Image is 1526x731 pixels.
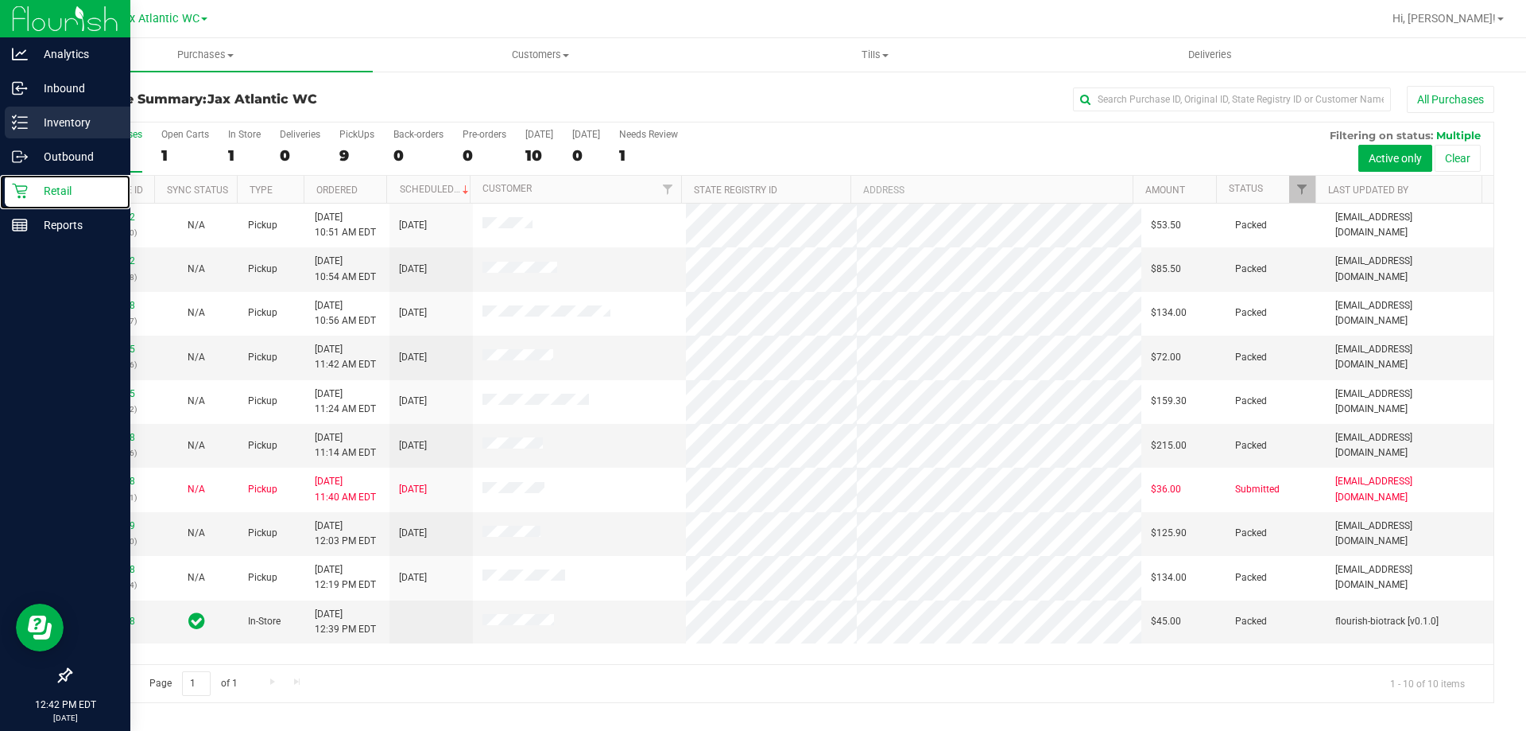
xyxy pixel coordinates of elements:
[91,564,135,575] a: 11984008
[463,129,506,140] div: Pre-orders
[1335,298,1484,329] span: [EMAIL_ADDRESS][DOMAIN_NAME]
[91,520,135,531] a: 11983889
[1235,350,1267,365] span: Packed
[1151,482,1181,497] span: $36.00
[28,113,123,132] p: Inventory
[316,185,358,196] a: Ordered
[315,210,376,240] span: [DATE] 10:51 AM EDT
[708,48,1041,62] span: Tills
[1335,614,1439,629] span: flourish-biotrack [v0.1.0]
[315,254,376,284] span: [DATE] 10:54 AM EDT
[248,482,277,497] span: Pickup
[1392,12,1496,25] span: Hi, [PERSON_NAME]!
[1151,218,1181,233] span: $53.50
[482,183,532,194] a: Customer
[1289,176,1315,203] a: Filter
[188,570,205,585] button: N/A
[315,342,376,372] span: [DATE] 11:42 AM EDT
[91,476,135,487] a: 11983738
[188,307,205,318] span: Not Applicable
[12,183,28,199] inline-svg: Retail
[248,438,277,453] span: Pickup
[188,482,205,497] button: N/A
[1435,145,1481,172] button: Clear
[1151,262,1181,277] span: $85.50
[136,671,250,696] span: Page of 1
[188,218,205,233] button: N/A
[463,146,506,165] div: 0
[1073,87,1391,111] input: Search Purchase ID, Original ID, State Registry ID or Customer Name...
[28,79,123,98] p: Inbound
[248,218,277,233] span: Pickup
[1151,438,1187,453] span: $215.00
[91,388,135,399] a: 11983365
[374,48,707,62] span: Customers
[1377,671,1478,695] span: 1 - 10 of 10 items
[28,45,123,64] p: Analytics
[1167,48,1253,62] span: Deliveries
[161,146,209,165] div: 1
[1151,305,1187,321] span: $134.00
[1151,350,1181,365] span: $72.00
[188,438,205,453] button: N/A
[250,185,273,196] a: Type
[1335,474,1484,504] span: [EMAIL_ADDRESS][DOMAIN_NAME]
[91,616,135,627] a: 11984198
[339,146,374,165] div: 9
[655,176,681,203] a: Filter
[694,185,777,196] a: State Registry ID
[315,474,376,504] span: [DATE] 11:40 AM EDT
[161,129,209,140] div: Open Carts
[1407,86,1494,113] button: All Purchases
[188,440,205,451] span: Not Applicable
[1335,387,1484,417] span: [EMAIL_ADDRESS][DOMAIN_NAME]
[188,305,205,321] button: N/A
[248,394,277,409] span: Pickup
[248,614,281,629] span: In-Store
[1436,129,1481,142] span: Multiple
[248,262,277,277] span: Pickup
[188,484,205,495] span: Not Applicable
[188,395,205,406] span: Not Applicable
[1151,526,1187,541] span: $125.90
[7,698,123,712] p: 12:42 PM EDT
[28,181,123,200] p: Retail
[315,607,376,637] span: [DATE] 12:39 PM EDT
[1335,210,1484,240] span: [EMAIL_ADDRESS][DOMAIN_NAME]
[188,610,205,632] span: In Sync
[373,38,707,72] a: Customers
[1328,185,1408,196] a: Last Updated By
[400,184,472,195] a: Scheduled
[188,527,205,539] span: Not Applicable
[91,344,135,355] a: 11983345
[339,129,374,140] div: PickUps
[91,432,135,443] a: 11983498
[12,115,28,130] inline-svg: Inventory
[12,149,28,165] inline-svg: Outbound
[1235,262,1267,277] span: Packed
[315,387,376,417] span: [DATE] 11:24 AM EDT
[1043,38,1377,72] a: Deliveries
[315,430,376,461] span: [DATE] 11:14 AM EDT
[1235,305,1267,321] span: Packed
[399,482,427,497] span: [DATE]
[1235,438,1267,453] span: Packed
[248,350,277,365] span: Pickup
[399,218,427,233] span: [DATE]
[1235,482,1280,497] span: Submitted
[28,147,123,166] p: Outbound
[248,526,277,541] span: Pickup
[70,92,544,107] h3: Purchase Summary:
[572,146,600,165] div: 0
[399,438,427,453] span: [DATE]
[315,562,376,593] span: [DATE] 12:19 PM EDT
[1229,183,1263,194] a: Status
[1335,519,1484,549] span: [EMAIL_ADDRESS][DOMAIN_NAME]
[188,394,205,409] button: N/A
[315,298,376,329] span: [DATE] 10:56 AM EDT
[1151,570,1187,585] span: $134.00
[188,262,205,277] button: N/A
[525,129,553,140] div: [DATE]
[12,46,28,62] inline-svg: Analytics
[280,146,320,165] div: 0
